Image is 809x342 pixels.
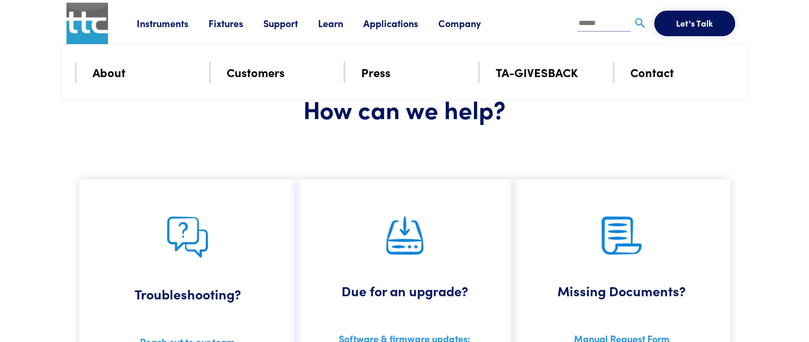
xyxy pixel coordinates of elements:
img: documents.png [602,216,641,255]
a: Customers [227,63,285,81]
h5: Troubleshooting? [95,258,280,330]
a: Support [263,16,318,30]
button: Let's Talk [654,11,735,36]
a: Instruments [137,16,208,30]
h1: How can we help? [86,94,724,124]
a: About [93,63,126,81]
h5: Missing Documents? [529,255,714,327]
img: ttc_logo_1x1_v1.0.png [66,3,108,44]
a: Learn [318,16,363,30]
h5: Due for an upgrade? [312,255,497,327]
a: Company [438,16,501,30]
a: Contact [630,63,674,81]
a: TA-GIVESBACK [496,63,578,81]
img: upgrade.png [386,216,423,255]
img: troubleshooting.png [167,216,208,258]
a: Applications [363,16,438,30]
a: Fixtures [208,16,263,30]
a: Press [361,63,390,81]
